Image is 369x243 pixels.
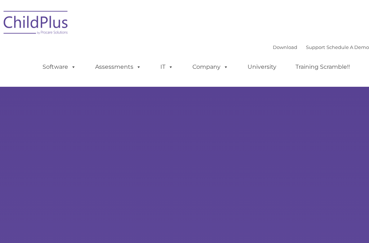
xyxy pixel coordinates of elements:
a: Training Scramble!! [288,60,357,74]
font: | [273,44,369,50]
a: Support [306,44,325,50]
a: IT [153,60,181,74]
a: Assessments [88,60,148,74]
a: Company [185,60,236,74]
a: Schedule A Demo [326,44,369,50]
a: Software [35,60,83,74]
a: Download [273,44,297,50]
a: University [240,60,284,74]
